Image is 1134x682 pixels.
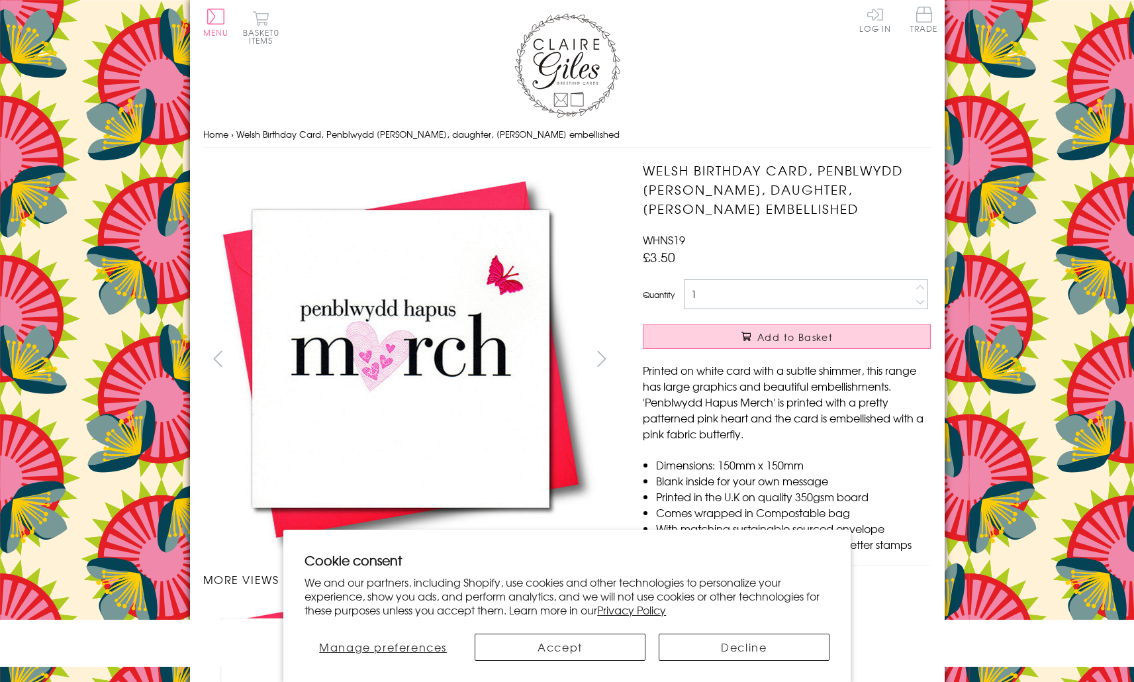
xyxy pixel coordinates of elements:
button: Manage preferences [305,634,461,661]
p: Printed on white card with a subtle shimmer, this range has large graphics and beautiful embellis... [643,362,931,442]
span: £3.50 [643,248,675,266]
h2: Cookie consent [305,551,829,569]
img: Welsh Birthday Card, Penblwydd Hapus Merch, daughter, butterfly embellished [203,161,600,558]
img: Welsh Birthday Card, Penblwydd Hapus Merch, daughter, butterfly embellished [616,161,1014,558]
button: Menu [203,9,229,36]
span: Add to Basket [757,330,833,344]
button: Add to Basket [643,324,931,349]
span: › [231,128,234,140]
p: We and our partners, including Shopify, use cookies and other technologies to personalize your ex... [305,575,829,616]
li: Blank inside for your own message [656,473,931,489]
span: Welsh Birthday Card, Penblwydd [PERSON_NAME], daughter, [PERSON_NAME] embellished [236,128,620,140]
button: Decline [659,634,829,661]
span: 0 items [249,26,279,46]
span: Trade [910,7,938,32]
span: WHNS19 [643,232,685,248]
nav: breadcrumbs [203,121,931,148]
button: next [587,344,616,373]
span: Manage preferences [319,639,447,655]
li: Printed in the U.K on quality 350gsm board [656,489,931,505]
button: prev [203,344,233,373]
a: Log In [859,7,891,32]
a: Home [203,128,228,140]
span: Menu [203,26,229,38]
li: With matching sustainable sourced envelope [656,520,931,536]
img: Claire Giles Greetings Cards [514,13,620,118]
a: Trade [910,7,938,35]
li: Dimensions: 150mm x 150mm [656,457,931,473]
a: Privacy Policy [597,602,666,618]
h1: Welsh Birthday Card, Penblwydd [PERSON_NAME], daughter, [PERSON_NAME] embellished [643,161,931,218]
h3: More views [203,571,617,587]
li: Comes wrapped in Compostable bag [656,505,931,520]
button: Accept [475,634,645,661]
button: Basket0 items [243,11,279,44]
label: Quantity [643,289,675,301]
